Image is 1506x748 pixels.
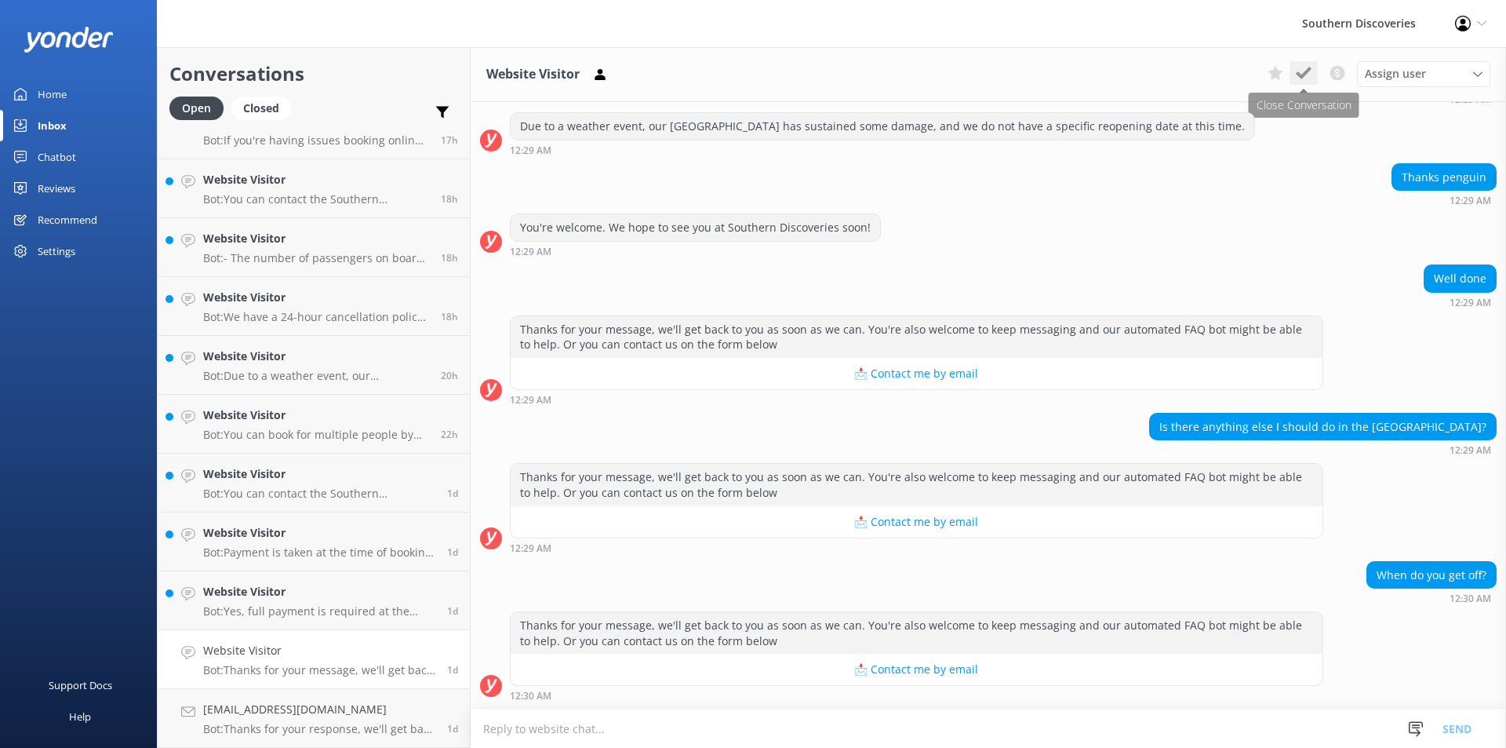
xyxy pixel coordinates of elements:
strong: 12:29 AM [510,396,551,405]
h4: [EMAIL_ADDRESS][DOMAIN_NAME] [203,701,435,718]
div: Chatbot [38,141,76,173]
a: Website VisitorBot:We have a 24-hour cancellation policy. Please notify us more than 24 hours bef... [158,277,470,336]
span: Oct 03 2025 01:42pm (UTC +13:00) Pacific/Auckland [441,310,458,323]
p: Bot: You can book for multiple people by adding your first product to the cart, then clicking the... [203,428,429,442]
h4: Website Visitor [203,230,429,247]
span: Oct 03 2025 01:43pm (UTC +13:00) Pacific/Auckland [441,251,458,265]
div: Oct 03 2025 12:29am (UTC +13:00) Pacific/Auckland [1424,297,1497,308]
a: Website VisitorBot:Thanks for your message, we'll get back to you as soon as we can. You're also ... [158,630,470,689]
strong: 12:30 AM [1450,594,1491,604]
strong: 12:29 AM [510,544,551,553]
strong: 12:30 AM [510,691,551,701]
div: Due to a weather event, our [GEOGRAPHIC_DATA] has sustained some damage, and we do not have a spe... [511,113,1254,140]
span: Oct 03 2025 02:47am (UTC +13:00) Pacific/Auckland [447,604,458,618]
strong: 12:29 AM [510,247,551,257]
div: Thanks for your message, we'll get back to you as soon as we can. You're also welcome to keep mes... [511,316,1322,358]
div: Oct 03 2025 12:29am (UTC +13:00) Pacific/Auckland [510,144,1255,155]
p: Bot: Payment is taken at the time of booking by credit card. Other payment options are available,... [203,545,435,560]
button: 📩 Contact me by email [511,654,1322,685]
h4: Website Visitor [203,465,435,483]
span: Oct 03 2025 12:30am (UTC +13:00) Pacific/Auckland [447,663,458,677]
span: Oct 03 2025 02:42pm (UTC +13:00) Pacific/Auckland [441,133,458,147]
h2: Conversations [169,59,458,89]
div: Assign User [1357,61,1490,86]
div: Open [169,97,224,120]
span: Oct 03 2025 07:16am (UTC +13:00) Pacific/Auckland [447,487,458,500]
div: Oct 03 2025 12:29am (UTC +13:00) Pacific/Auckland [510,246,881,257]
p: Bot: Thanks for your message, we'll get back to you as soon as we can. You're also welcome to kee... [203,663,435,677]
div: Well done [1424,265,1496,292]
div: Inbox [38,110,67,141]
strong: 12:29 AM [1450,446,1491,455]
div: Thanks for your message, we'll get back to you as soon as we can. You're also welcome to keep mes... [511,612,1322,654]
a: Closed [231,99,299,116]
div: Help [69,701,91,732]
p: Bot: Yes, full payment is required at the time of booking, and the amount will be deducted immedi... [203,604,435,618]
span: Oct 03 2025 10:01am (UTC +13:00) Pacific/Auckland [441,428,458,441]
a: Website VisitorBot:Payment is taken at the time of booking by credit card. Other payment options ... [158,513,470,571]
a: Website VisitorBot:- The number of passengers on board varies depending on the vessel in use. The... [158,218,470,277]
a: Website VisitorBot:Yes, full payment is required at the time of booking, and the amount will be d... [158,571,470,630]
p: Bot: You can contact the Southern Discoveries team by phone at [PHONE_NUMBER] within [GEOGRAPHIC_... [203,192,429,206]
div: Closed [231,97,291,120]
img: yonder-white-logo.png [24,27,114,53]
a: [EMAIL_ADDRESS][DOMAIN_NAME]Bot:Thanks for your response, we'll get back to you as soon as we can... [158,689,470,748]
button: 📩 Contact me by email [511,506,1322,538]
div: When do you get off? [1367,562,1496,589]
h4: Website Visitor [203,289,429,306]
h3: Website Visitor [486,64,580,85]
a: Website VisitorBot:Due to a weather event, our [GEOGRAPHIC_DATA] has sustained some damage, and w... [158,336,470,395]
div: Thanks penguin [1392,164,1496,191]
div: Thanks for your message, we'll get back to you as soon as we can. You're also welcome to keep mes... [511,464,1322,505]
p: Bot: - The number of passengers on board varies depending on the vessel in use. The Pride of [GEO... [203,251,429,265]
div: Oct 03 2025 12:29am (UTC +13:00) Pacific/Auckland [1149,444,1497,455]
div: Home [38,78,67,110]
span: Oct 03 2025 01:59pm (UTC +13:00) Pacific/Auckland [441,192,458,206]
a: Website VisitorBot:If you're having issues booking online or adding to your cart, you can contact... [158,100,470,159]
span: Oct 02 2025 04:21pm (UTC +13:00) Pacific/Auckland [447,722,458,735]
a: Website VisitorBot:You can contact the Southern Discoveries team by phone at [PHONE_NUMBER] withi... [158,159,470,218]
div: Support Docs [49,670,112,701]
h4: Website Visitor [203,524,435,542]
div: Reviews [38,173,75,204]
h4: Website Visitor [203,407,429,424]
h4: Website Visitor [203,583,435,600]
div: Oct 03 2025 12:29am (UTC +13:00) Pacific/Auckland [1391,195,1497,206]
a: Website VisitorBot:You can book for multiple people by adding your first product to the cart, the... [158,395,470,454]
div: Oct 03 2025 12:29am (UTC +13:00) Pacific/Auckland [510,542,1323,553]
div: Recommend [38,204,97,235]
strong: 12:29 AM [1450,196,1491,206]
strong: 12:29 AM [510,146,551,155]
h4: Website Visitor [203,348,429,365]
p: Bot: Thanks for your response, we'll get back to you as soon as we can during opening hours. [203,722,435,736]
div: Is there anything else I should do in the [GEOGRAPHIC_DATA]? [1150,414,1496,440]
span: Oct 03 2025 05:43am (UTC +13:00) Pacific/Auckland [447,545,458,559]
h4: Website Visitor [203,171,429,188]
div: Oct 03 2025 12:30am (UTC +13:00) Pacific/Auckland [1366,593,1497,604]
div: Oct 03 2025 12:30am (UTC +13:00) Pacific/Auckland [510,690,1323,701]
span: Assign user [1365,65,1426,82]
h4: Website Visitor [203,642,435,659]
strong: 12:29 AM [1450,95,1491,104]
p: Bot: If you're having issues booking online or adding to your cart, you can contact the Southern ... [203,133,429,148]
div: Oct 03 2025 12:29am (UTC +13:00) Pacific/Auckland [510,394,1323,405]
a: Open [169,99,231,116]
p: Bot: Due to a weather event, our [GEOGRAPHIC_DATA] has sustained some damage, and we do not have ... [203,369,429,383]
p: Bot: We have a 24-hour cancellation policy. Please notify us more than 24 hours before departure ... [203,310,429,324]
strong: 12:29 AM [1450,298,1491,308]
span: Oct 03 2025 11:33am (UTC +13:00) Pacific/Auckland [441,369,458,382]
div: You're welcome. We hope to see you at Southern Discoveries soon! [511,214,880,241]
button: 📩 Contact me by email [511,358,1322,389]
div: Settings [38,235,75,267]
a: Website VisitorBot:You can contact the Southern Discoveries team by phone at [PHONE_NUMBER] withi... [158,454,470,513]
p: Bot: You can contact the Southern Discoveries team by phone at [PHONE_NUMBER] within [GEOGRAPHIC_... [203,487,435,501]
